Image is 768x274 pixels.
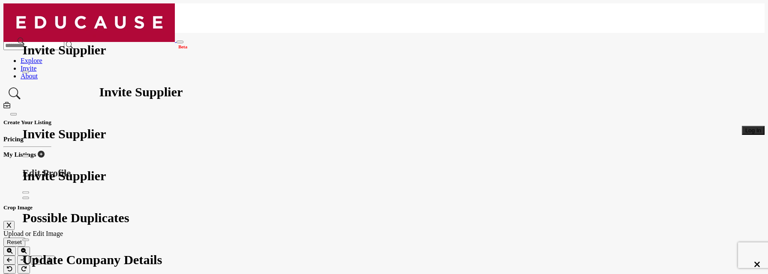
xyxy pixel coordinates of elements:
button: Close [22,197,29,200]
h1: Invite Supplier [22,127,745,142]
button: Close [22,155,29,158]
button: Close [22,71,29,74]
span: Reset [7,239,22,245]
button: Close [22,239,29,241]
img: site Logo [3,3,175,42]
button: Close [10,113,17,116]
button: Toggle navigation [177,41,183,43]
h1: Invite Supplier [99,85,183,100]
h1: Invite Supplier [22,169,745,184]
h5: Crop Image [3,204,765,211]
a: Search [3,84,26,102]
input: Search [3,42,64,50]
h1: Update Company Details [22,253,745,268]
a: Explore [21,57,42,64]
div: Create Your Listing [3,102,51,126]
span: Log In [745,127,761,134]
h5: Create Your Listing [3,119,51,126]
h1: Possible Duplicates [22,211,745,226]
a: Beta [3,36,177,43]
button: Reset [3,238,25,247]
button: Log In [742,126,765,135]
div: Create Your Listing [3,135,51,158]
a: Invite [21,65,36,72]
a: About [21,72,38,80]
h1: Edit Profile [22,168,745,179]
b: My Listings [3,151,36,158]
button: Close Image Upload Modal [3,221,15,230]
h1: Invite Supplier [22,43,745,58]
a: Pricing [3,135,24,143]
span: Upload or Edit Image [3,230,63,237]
